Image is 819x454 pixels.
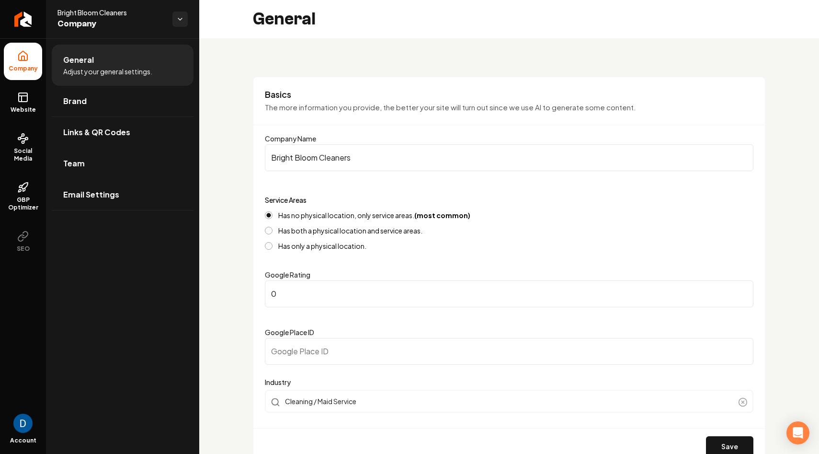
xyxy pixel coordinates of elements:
span: Account [10,437,36,444]
input: Google Place ID [265,338,753,365]
img: Rebolt Logo [14,12,32,27]
a: Brand [52,86,193,116]
label: Has both a physical location and service areas. [278,227,422,234]
button: Open user button [13,414,33,433]
p: The more information you provide, the better your site will turn out since we use AI to generate ... [265,102,753,113]
a: Email Settings [52,179,193,210]
a: Website [4,84,42,121]
a: GBP Optimizer [4,174,42,219]
span: Social Media [4,147,42,163]
label: Has no physical location, only service areas. [278,212,470,219]
span: Website [7,106,40,114]
div: Open Intercom Messenger [786,421,809,444]
span: Company [5,65,42,72]
span: General [63,54,94,66]
label: Google Rating [265,270,310,279]
span: Brand [63,95,87,107]
label: Company Name [265,134,316,143]
span: Adjust your general settings. [63,67,152,76]
input: Google Rating [265,280,753,307]
span: Team [63,158,85,169]
a: Links & QR Codes [52,117,193,148]
label: Google Place ID [265,328,314,337]
label: Industry [265,376,753,388]
button: SEO [4,223,42,260]
h2: General [253,10,316,29]
h3: Basics [265,89,753,100]
span: GBP Optimizer [4,196,42,211]
label: Has only a physical location. [278,243,366,249]
a: Team [52,148,193,179]
span: Email Settings [63,189,119,200]
a: Social Media [4,125,42,170]
strong: (most common) [414,211,470,220]
input: Company Name [265,144,753,171]
img: David Rice [13,414,33,433]
span: SEO [13,245,34,253]
span: Links & QR Codes [63,127,130,138]
span: Bright Bloom Cleaners [57,8,165,17]
label: Service Areas [265,196,307,204]
span: Company [57,17,165,31]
